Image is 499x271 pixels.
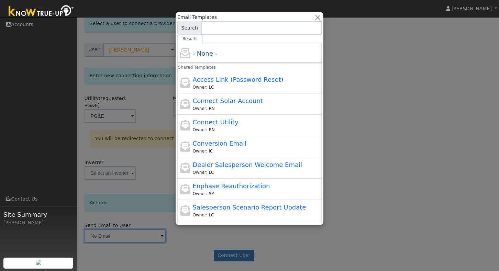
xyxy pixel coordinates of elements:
div: Renchia Nicholas [193,105,320,112]
div: Leroy Coffman [193,169,320,176]
img: retrieve [36,260,41,265]
span: Connect Utility [193,118,239,126]
div: [PERSON_NAME] [3,219,74,226]
div: Samantha Perry [193,191,320,197]
img: Know True-Up [5,4,77,19]
a: Results [177,35,203,43]
div: Leroy Coffman [193,84,320,90]
span: Dealer Salesperson Welcome Email [193,161,302,168]
span: Enphase Reauthorization [193,182,270,190]
span: Email Templates [177,14,217,21]
div: Renchia Nicholas [193,127,320,133]
div: Leroy Coffman [193,212,320,218]
span: Site Summary [3,210,74,219]
h6: Shared Templates [173,63,183,72]
div: Idalia Cruz [193,148,320,154]
span: Search [177,21,202,35]
span: Access Link (Password Reset) [193,76,284,83]
span: - None - [193,50,217,57]
span: [PERSON_NAME] [452,6,492,11]
span: Conversion Email [193,140,247,147]
span: Salesperson Scenario Report Update [193,204,306,211]
span: Connect Solar Account [193,97,263,104]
